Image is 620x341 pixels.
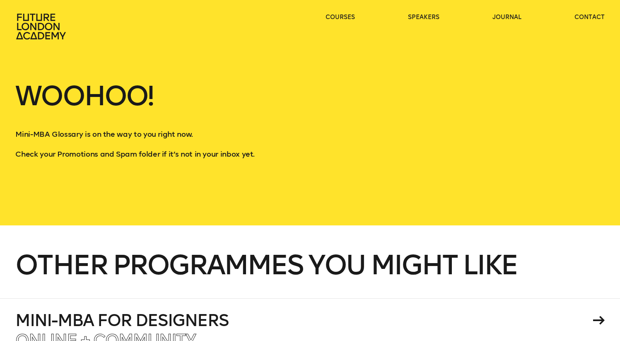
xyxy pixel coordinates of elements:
[408,13,439,22] a: speakers
[574,13,605,22] a: contact
[492,13,521,22] a: journal
[15,149,604,159] p: Check your Promotions and Spam folder if it’s not in your inbox yet.
[15,249,517,281] span: Other programmes you might like
[15,83,604,129] h1: Woohoo!
[15,129,604,139] p: Mini-MBA Glossary is on the way to you right now.
[15,312,590,329] h4: Mini-MBA for Designers
[326,13,355,22] a: courses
